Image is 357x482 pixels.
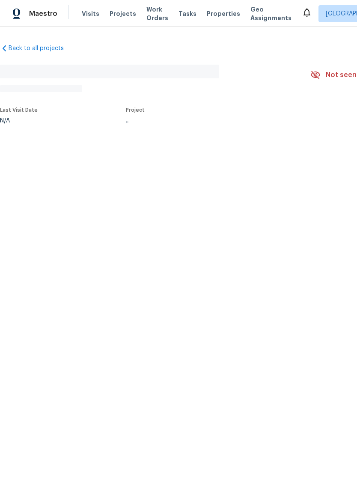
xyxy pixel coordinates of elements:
[126,107,145,113] span: Project
[207,9,240,18] span: Properties
[250,5,292,22] span: Geo Assignments
[29,9,57,18] span: Maestro
[126,118,290,124] div: ...
[178,11,196,17] span: Tasks
[146,5,168,22] span: Work Orders
[82,9,99,18] span: Visits
[110,9,136,18] span: Projects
